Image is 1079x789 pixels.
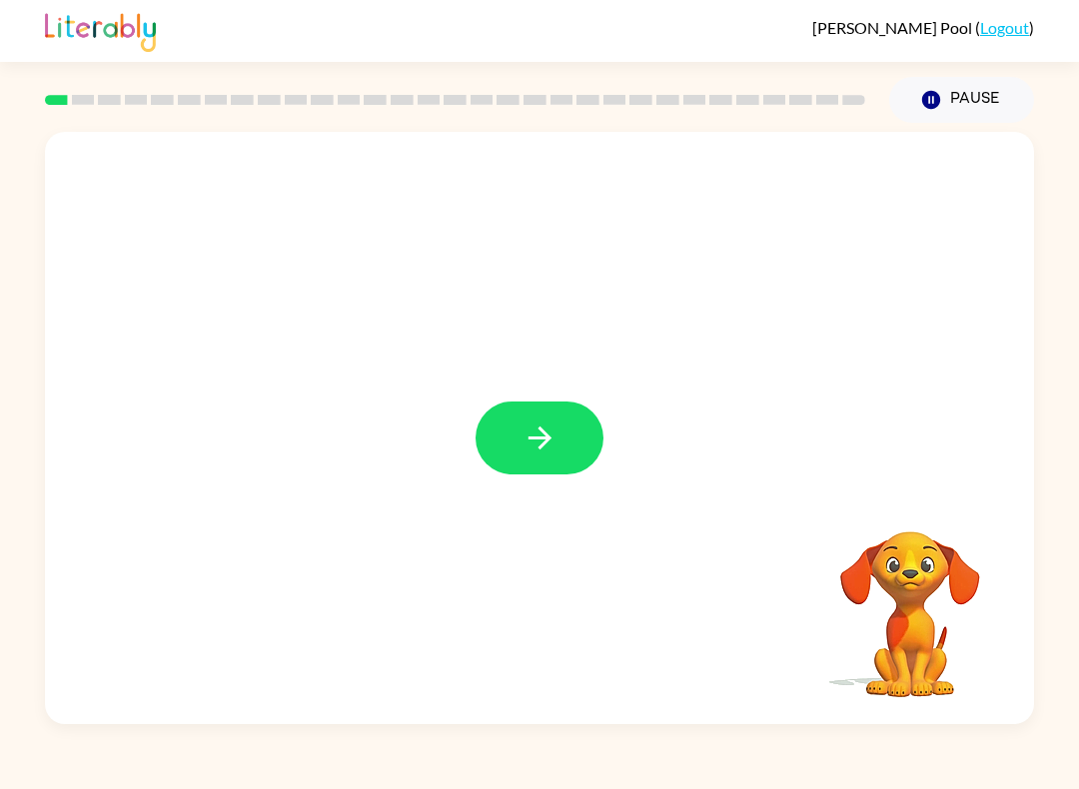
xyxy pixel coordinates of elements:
video: Your browser must support playing .mp4 files to use Literably. Please try using another browser. [810,500,1010,700]
div: ( ) [812,18,1034,37]
span: [PERSON_NAME] Pool [812,18,975,37]
img: Literably [45,8,156,52]
a: Logout [980,18,1029,37]
button: Pause [889,77,1034,123]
